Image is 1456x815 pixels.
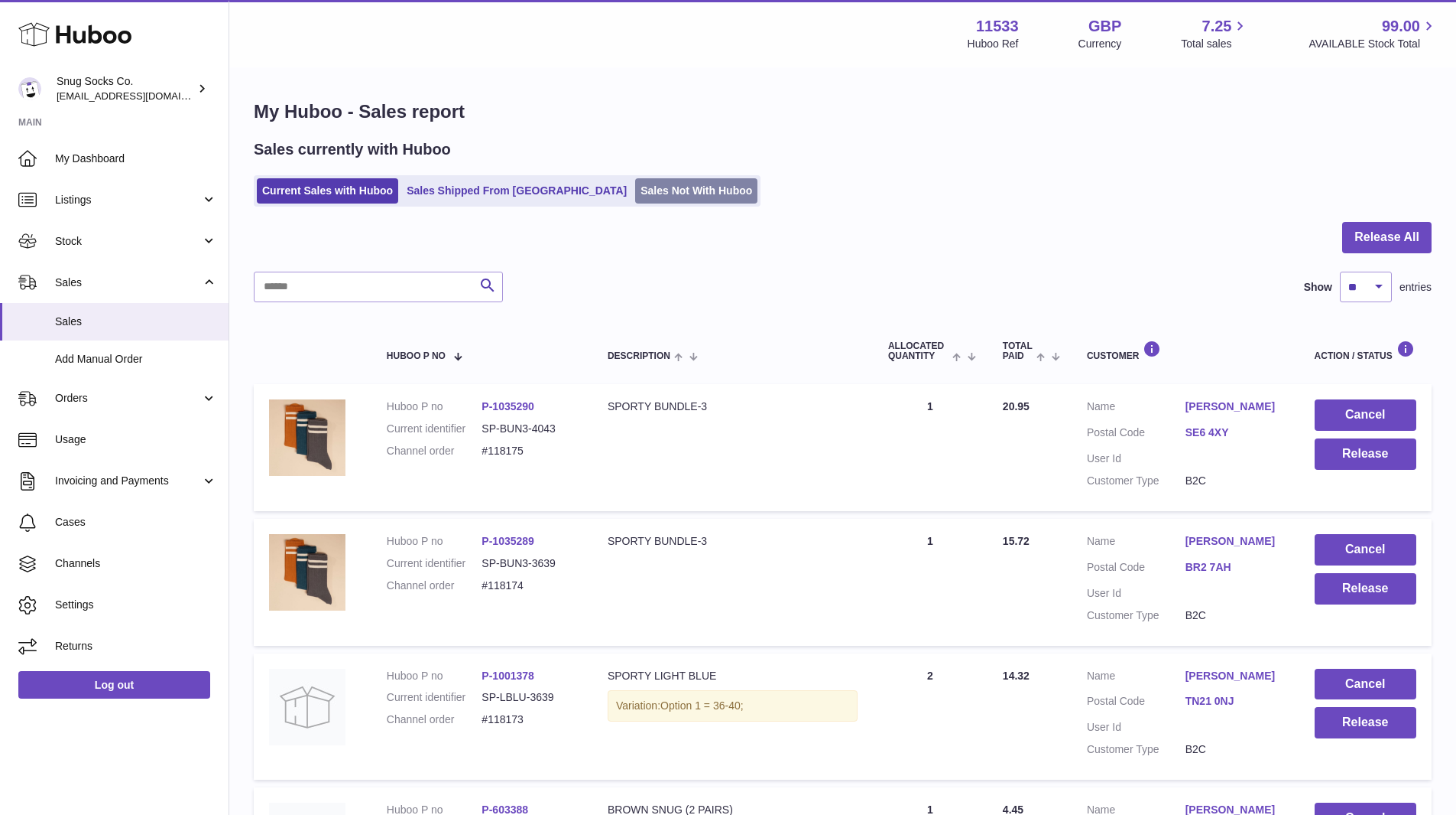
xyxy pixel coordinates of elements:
span: My Dashboard [55,152,217,166]
dt: Huboo P no [387,399,482,414]
dt: Name [1087,534,1185,553]
dt: Customer Type [1087,474,1185,488]
img: 115331743863768.jpg [269,399,345,476]
button: Cancel [1315,399,1416,431]
div: Snug Socks Co. [57,74,194,103]
td: 2 [873,654,987,781]
span: 7.25 [1202,16,1232,37]
img: 115331743863786.jpg [269,534,345,611]
dt: Postal Code [1087,694,1185,712]
dd: #118174 [482,579,577,593]
a: [PERSON_NAME] [1185,669,1284,683]
a: Sales Not With Huboo [635,178,757,204]
div: Variation: [608,690,858,722]
td: 1 [873,384,987,511]
dd: SP-BUN3-3639 [482,556,577,571]
h2: Sales currently with Huboo [254,139,451,160]
dt: Huboo P no [387,669,482,683]
dt: User Id [1087,586,1185,601]
span: Settings [55,598,217,612]
span: Returns [55,639,217,654]
a: Current Sales with Huboo [257,178,398,204]
dd: B2C [1185,742,1284,757]
dt: Postal Code [1087,560,1185,579]
strong: GBP [1088,16,1121,37]
dt: Channel order [387,712,482,727]
span: 99.00 [1382,16,1420,37]
dt: Current identifier [387,556,482,571]
strong: 11533 [976,16,1019,37]
button: Release [1315,707,1416,738]
label: Show [1304,280,1332,295]
div: SPORTY BUNDLE-3 [608,534,858,549]
span: Usage [55,432,217,447]
a: [PERSON_NAME] [1185,534,1284,549]
dt: Current identifier [387,422,482,436]
dd: #118175 [482,444,577,458]
a: Log out [18,671,210,699]
span: AVAILABLE Stock Total [1308,37,1438,51]
dt: Channel order [387,444,482,458]
div: SPORTY LIGHT BLUE [608,669,858,683]
div: Currency [1078,37,1122,51]
dt: Customer Type [1087,608,1185,623]
dd: SP-BUN3-4043 [482,422,577,436]
span: Total paid [1003,341,1033,361]
span: Sales [55,315,217,329]
a: 7.25 Total sales [1181,16,1249,51]
a: P-1035289 [482,535,534,547]
a: TN21 0NJ [1185,694,1284,709]
span: 20.95 [1003,400,1030,412]
dt: User Id [1087,452,1185,466]
div: Customer [1087,341,1284,361]
span: Description [608,351,670,361]
h1: My Huboo - Sales report [254,99,1432,124]
img: info@snugsocks.co.uk [18,77,41,100]
a: P-1035290 [482,400,534,412]
td: 1 [873,519,987,646]
a: [PERSON_NAME] [1185,399,1284,414]
dd: B2C [1185,474,1284,488]
dd: SP-LBLU-3639 [482,690,577,705]
span: Sales [55,275,201,290]
dd: #118173 [482,712,577,727]
span: 15.72 [1003,535,1030,547]
span: Orders [55,391,201,406]
span: Cases [55,515,217,530]
button: Release [1315,573,1416,605]
span: entries [1399,280,1432,295]
span: Option 1 = 36-40; [660,699,744,712]
button: Cancel [1315,534,1416,566]
span: [EMAIL_ADDRESS][DOMAIN_NAME] [57,90,225,102]
img: no-photo.jpg [269,669,345,745]
dt: Huboo P no [387,534,482,549]
span: Channels [55,556,217,571]
div: SPORTY BUNDLE-3 [608,399,858,414]
span: Listings [55,193,201,207]
a: Sales Shipped From [GEOGRAPHIC_DATA] [401,178,632,204]
a: P-1001378 [482,670,534,682]
span: Add Manual Order [55,352,217,367]
dt: User Id [1087,720,1185,735]
button: Release [1315,438,1416,470]
button: Cancel [1315,669,1416,700]
div: Action / Status [1315,341,1416,361]
button: Release All [1342,222,1432,253]
a: SE6 4XY [1185,425,1284,440]
span: 14.32 [1003,670,1030,682]
dt: Postal Code [1087,425,1185,444]
dt: Customer Type [1087,742,1185,757]
dd: B2C [1185,608,1284,623]
span: Total sales [1181,37,1249,51]
span: Huboo P no [387,351,446,361]
dt: Current identifier [387,690,482,705]
dt: Name [1087,669,1185,687]
span: ALLOCATED Quantity [888,341,949,361]
span: Stock [55,234,201,249]
span: Invoicing and Payments [55,474,201,488]
div: Huboo Ref [968,37,1019,51]
dt: Channel order [387,579,482,593]
dt: Name [1087,399,1185,418]
a: 99.00 AVAILABLE Stock Total [1308,16,1438,51]
a: BR2 7AH [1185,560,1284,575]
